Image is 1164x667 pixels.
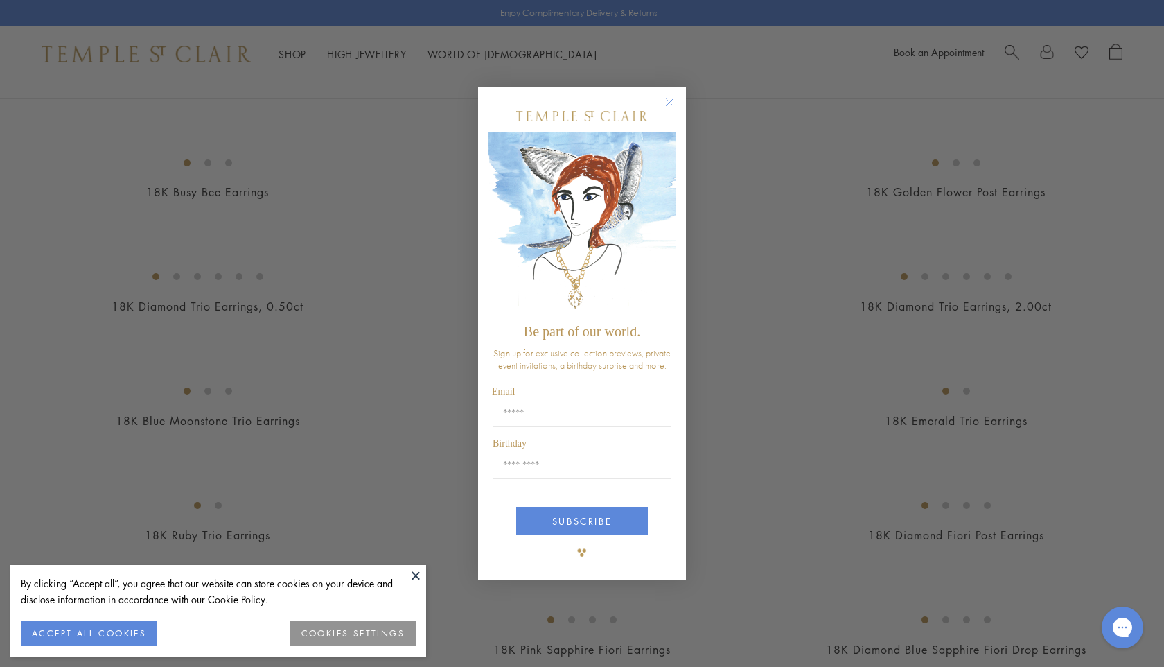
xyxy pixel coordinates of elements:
iframe: Gorgias live chat messenger [1095,602,1150,653]
button: Close dialog [668,101,685,118]
span: Be part of our world. [524,324,640,339]
img: Temple St. Clair [516,111,648,121]
button: COOKIES SETTINGS [290,621,416,646]
span: Birthday [493,438,527,449]
span: Email [492,386,515,397]
button: ACCEPT ALL COOKIES [21,621,157,646]
img: c4a9eb12-d91a-4d4a-8ee0-386386f4f338.jpeg [488,132,676,317]
button: SUBSCRIBE [516,507,648,535]
input: Email [493,401,671,427]
span: Sign up for exclusive collection previews, private event invitations, a birthday surprise and more. [493,347,671,372]
div: By clicking “Accept all”, you agree that our website can store cookies on your device and disclos... [21,575,416,607]
img: TSC [568,539,596,566]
